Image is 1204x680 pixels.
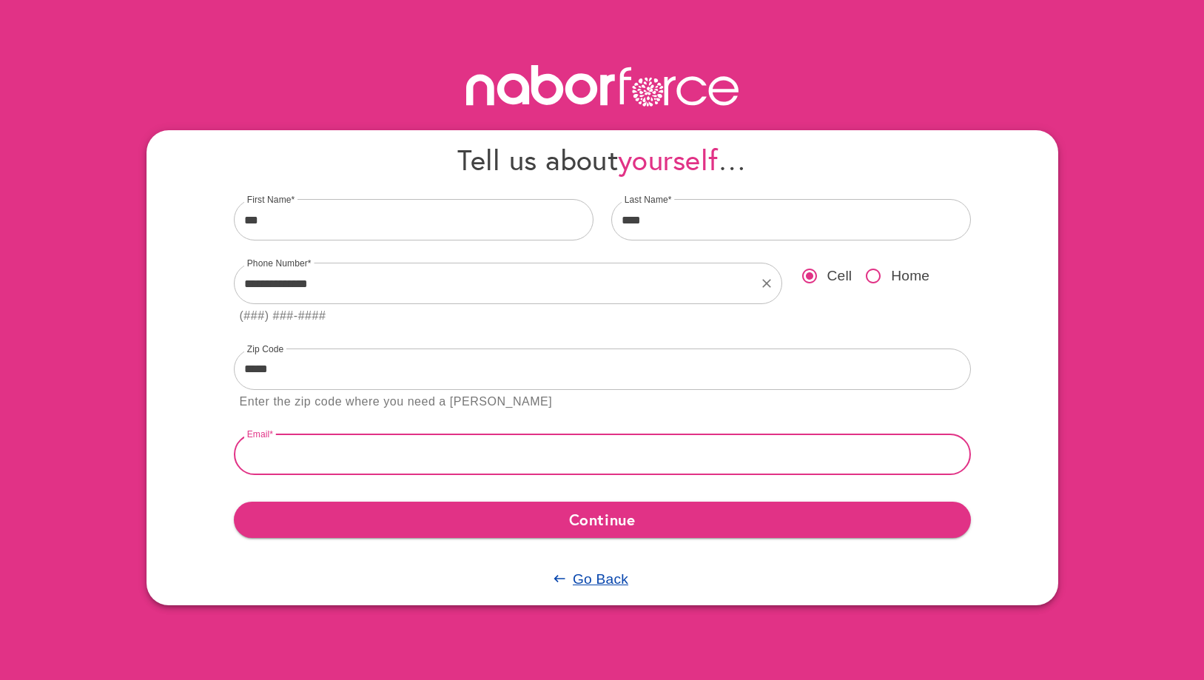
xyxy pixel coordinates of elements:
div: (###) ###-#### [240,306,326,326]
span: Cell [827,266,852,287]
div: Enter the zip code where you need a [PERSON_NAME] [240,392,553,412]
span: yourself [618,141,718,178]
u: Go Back [573,571,628,587]
button: Continue [234,502,971,537]
h4: Tell us about … [234,142,971,177]
span: Continue [246,506,959,533]
span: Home [891,266,929,287]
